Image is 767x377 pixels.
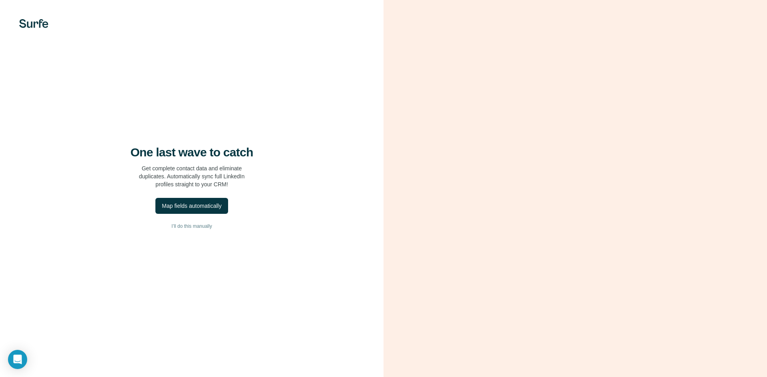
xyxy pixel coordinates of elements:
[162,202,221,210] div: Map fields automatically
[8,350,27,369] div: Open Intercom Messenger
[16,220,368,232] button: I’ll do this manually
[131,145,253,160] h4: One last wave to catch
[19,19,48,28] img: Surfe's logo
[139,164,245,188] p: Get complete contact data and eliminate duplicates. Automatically sync full LinkedIn profiles str...
[171,223,212,230] span: I’ll do this manually
[155,198,228,214] button: Map fields automatically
